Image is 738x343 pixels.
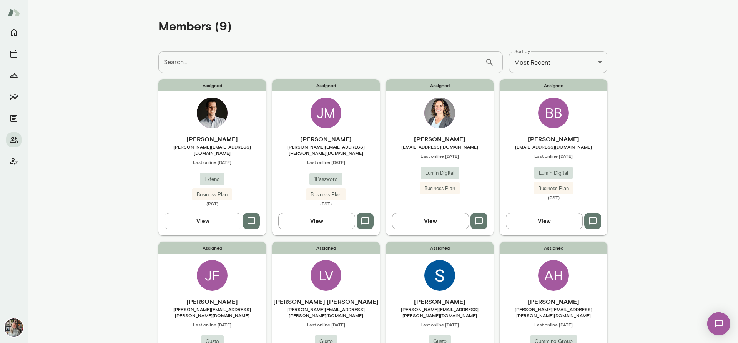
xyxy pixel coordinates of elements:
div: AH [538,260,569,291]
span: Assigned [158,79,266,91]
span: Last online [DATE] [272,321,380,328]
span: (PST) [158,200,266,207]
span: Last online [DATE] [500,153,607,159]
h6: [PERSON_NAME] [500,297,607,306]
span: Business Plan [534,185,573,192]
img: Tricia Maggio [5,318,23,337]
span: 1Password [309,176,342,183]
span: [PERSON_NAME][EMAIL_ADDRESS][PERSON_NAME][DOMAIN_NAME] [272,306,380,318]
div: JF [197,260,228,291]
span: Lumin Digital [534,169,573,177]
span: Last online [DATE] [158,159,266,165]
span: Assigned [386,242,494,254]
button: View [506,213,583,229]
span: [PERSON_NAME][EMAIL_ADDRESS][PERSON_NAME][DOMAIN_NAME] [272,144,380,156]
span: (PST) [500,194,607,200]
span: Assigned [272,242,380,254]
span: [EMAIL_ADDRESS][DOMAIN_NAME] [386,144,494,150]
h6: [PERSON_NAME] [PERSON_NAME] [272,297,380,306]
button: Members [6,132,22,147]
span: Last online [DATE] [386,321,494,328]
h6: [PERSON_NAME] [500,134,607,144]
label: Sort by [514,48,530,55]
span: Business Plan [420,185,460,192]
img: Sandra Jirous [424,260,455,291]
span: Assigned [500,79,607,91]
span: Business Plan [306,191,346,199]
span: Lumin Digital [421,169,459,177]
button: Client app [6,154,22,169]
span: [PERSON_NAME][EMAIL_ADDRESS][PERSON_NAME][DOMAIN_NAME] [158,306,266,318]
span: Last online [DATE] [158,321,266,328]
button: Insights [6,89,22,104]
span: [PERSON_NAME][EMAIL_ADDRESS][PERSON_NAME][DOMAIN_NAME] [386,306,494,318]
button: Growth Plan [6,68,22,83]
h6: [PERSON_NAME] [386,134,494,144]
button: Sessions [6,46,22,61]
div: BB [538,98,569,128]
img: Mento [8,5,20,20]
span: Assigned [386,79,494,91]
span: [PERSON_NAME][EMAIL_ADDRESS][DOMAIN_NAME] [158,144,266,156]
div: LV [311,260,341,291]
h6: [PERSON_NAME] [158,134,266,144]
span: Extend [200,176,224,183]
span: [EMAIL_ADDRESS][DOMAIN_NAME] [500,144,607,150]
span: Assigned [500,242,607,254]
span: Assigned [272,79,380,91]
span: Assigned [158,242,266,254]
span: Business Plan [192,191,232,199]
span: Last online [DATE] [272,159,380,165]
span: (EST) [272,200,380,207]
div: Most Recent [509,51,607,73]
button: Documents [6,111,22,126]
img: Tracey Gaddes [424,98,455,128]
button: Home [6,25,22,40]
div: JM [311,98,341,128]
button: View [278,213,355,229]
span: Last online [DATE] [500,321,607,328]
button: View [165,213,241,229]
button: View [392,213,469,229]
h4: Members (9) [158,18,232,33]
h6: [PERSON_NAME] [272,134,380,144]
img: Dean Poplawski [197,98,228,128]
h6: [PERSON_NAME] [158,297,266,306]
span: [PERSON_NAME][EMAIL_ADDRESS][PERSON_NAME][DOMAIN_NAME] [500,306,607,318]
h6: [PERSON_NAME] [386,297,494,306]
span: Last online [DATE] [386,153,494,159]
